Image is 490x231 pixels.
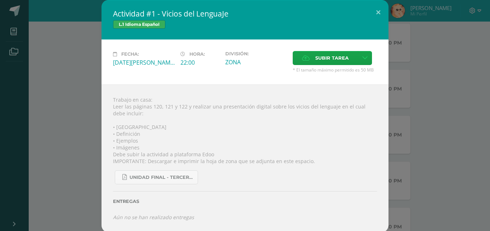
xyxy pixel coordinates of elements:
span: Fecha: [121,51,139,57]
i: Aún no se han realizado entregas [113,214,194,221]
label: División: [225,51,287,56]
div: [DATE][PERSON_NAME] [113,59,175,66]
div: 22:00 [180,59,220,66]
div: ZONA [225,58,287,66]
a: UNIDAD FINAL - TERCERO BASICO A-B-C.pdf [115,170,198,184]
span: UNIDAD FINAL - TERCERO BASICO A-B-C.pdf [129,175,194,180]
span: Hora: [189,51,205,57]
span: * El tamaño máximo permitido es 50 MB [293,67,377,73]
span: L.1 Idioma Español [113,20,165,29]
h2: Actividad #1 - Vicios del LenguaJe [113,9,377,19]
label: Entregas [113,199,377,204]
span: Subir tarea [315,51,349,65]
